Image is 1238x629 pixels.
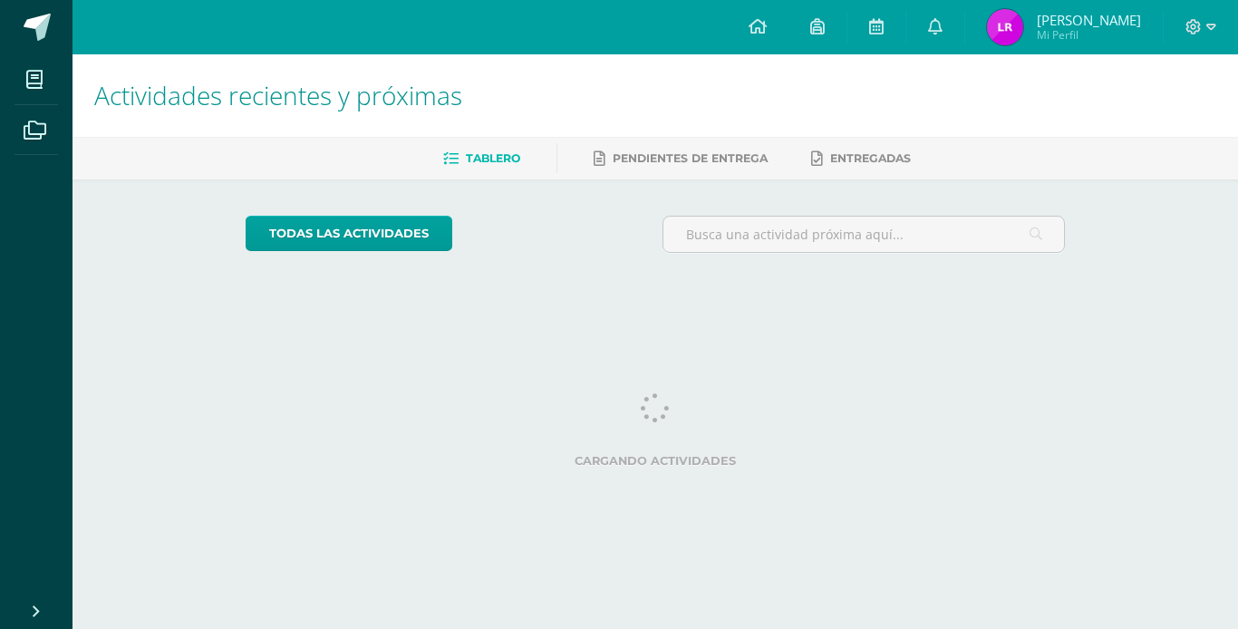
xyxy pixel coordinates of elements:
[811,144,911,173] a: Entregadas
[987,9,1023,45] img: 2f2605d3e96bf6420cf8fd0f79f6437c.png
[830,151,911,165] span: Entregadas
[613,151,768,165] span: Pendientes de entrega
[1037,11,1141,29] span: [PERSON_NAME]
[594,144,768,173] a: Pendientes de entrega
[443,144,520,173] a: Tablero
[94,78,462,112] span: Actividades recientes y próximas
[246,454,1066,468] label: Cargando actividades
[466,151,520,165] span: Tablero
[663,217,1065,252] input: Busca una actividad próxima aquí...
[1037,27,1141,43] span: Mi Perfil
[246,216,452,251] a: todas las Actividades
